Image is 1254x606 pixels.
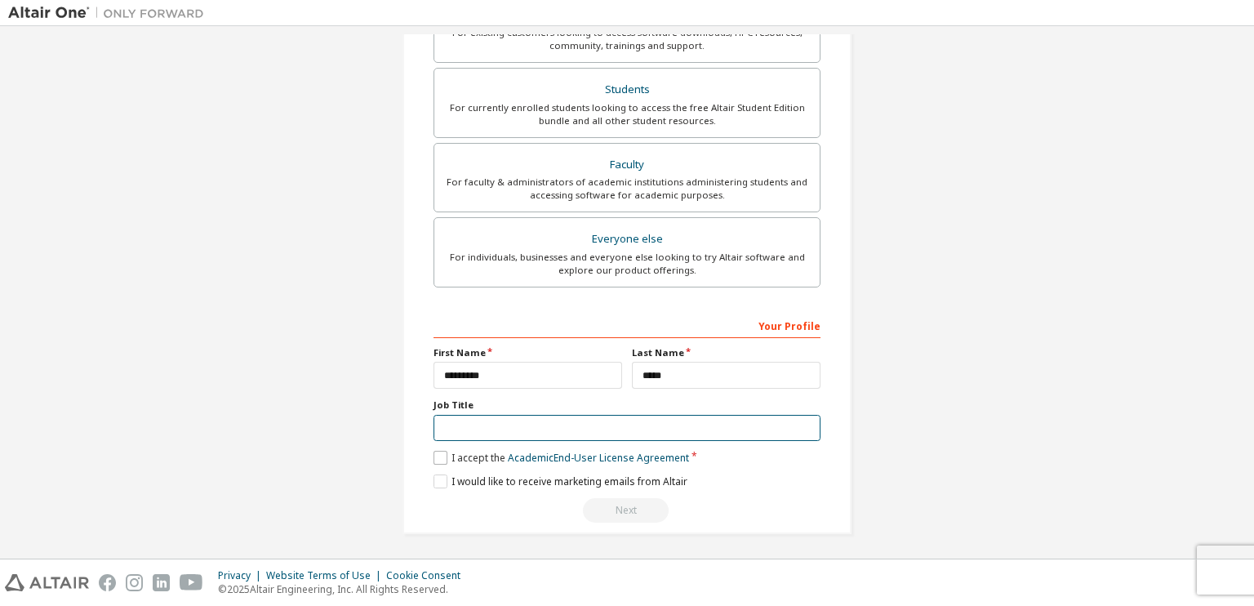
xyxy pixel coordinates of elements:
img: facebook.svg [99,574,116,591]
a: Academic End-User License Agreement [508,451,689,465]
div: Your Profile [434,312,820,338]
div: For existing customers looking to access software downloads, HPC resources, community, trainings ... [444,26,810,52]
div: For faculty & administrators of academic institutions administering students and accessing softwa... [444,176,810,202]
label: I would like to receive marketing emails from Altair [434,475,687,488]
img: Altair One [8,5,212,21]
img: linkedin.svg [153,574,170,591]
label: Last Name [632,346,820,359]
img: instagram.svg [126,574,143,591]
div: Website Terms of Use [266,569,386,582]
div: For individuals, businesses and everyone else looking to try Altair software and explore our prod... [444,251,810,277]
label: Job Title [434,399,820,412]
img: altair_logo.svg [5,574,89,591]
img: youtube.svg [180,574,203,591]
div: For currently enrolled students looking to access the free Altair Student Edition bundle and all ... [444,101,810,127]
div: Faculty [444,154,810,176]
label: First Name [434,346,622,359]
div: Cookie Consent [386,569,470,582]
p: © 2025 Altair Engineering, Inc. All Rights Reserved. [218,582,470,596]
div: Everyone else [444,228,810,251]
div: Students [444,78,810,101]
div: Privacy [218,569,266,582]
div: Read and acccept EULA to continue [434,498,820,523]
label: I accept the [434,451,689,465]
